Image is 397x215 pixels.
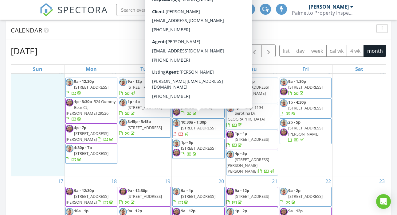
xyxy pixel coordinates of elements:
[280,188,323,205] a: 9a - 2p [STREET_ADDRESS]
[32,65,44,73] a: Sunday
[119,188,127,195] img: img_1704.jpeg
[181,99,222,116] a: 9a [STREET_ADDRESS][PERSON_NAME]
[288,119,301,125] span: 2p - 5p
[128,208,142,213] span: 9a - 12p
[376,194,391,209] div: Open Intercom Messenger
[235,105,253,110] span: 1p - 4:30p
[173,140,180,147] img: screen_shot_20220524_at_8.15.57_am.png
[173,188,180,195] img: screen_shot_20220524_at_8.15.57_am.png
[66,99,73,106] img: img_1704.jpeg
[280,79,288,86] img: screen_shot_20220524_at_8.15.57_am.png
[308,45,327,57] button: week
[139,65,151,73] a: Tuesday
[226,78,278,103] a: 9a - 12:30p [STREET_ADDRESS][PERSON_NAME]
[74,84,108,90] span: [STREET_ADDRESS]
[246,65,258,73] a: Thursday
[181,99,186,104] span: 9a
[119,99,127,106] img: screen_shot_20220524_at_8.15.57_am.png
[181,79,201,84] span: 9a - 11:30a
[65,78,117,98] a: 9a - 12:30p [STREET_ADDRESS]
[225,67,279,176] td: Go to August 14, 2025
[74,208,88,213] span: 10a - 1p
[181,99,222,110] span: [STREET_ADDRESS][PERSON_NAME]
[128,84,162,90] span: [STREET_ADDRESS]
[226,105,234,112] img: screen_shot_20220524_at_8.15.57_am.png
[226,88,234,95] img: img_1704.jpeg
[119,99,162,116] a: 1p - 4p [STREET_ADDRESS]
[309,4,349,10] div: [PERSON_NAME]
[119,119,127,126] img: screen_shot_20220524_at_8.15.57_am.png
[11,45,37,57] h2: [DATE]
[235,151,247,156] span: 4p - 5p
[288,84,323,90] span: [STREET_ADDRESS]
[173,119,215,136] a: 10:30a - 1:30p [STREET_ADDRESS]
[261,44,276,57] button: Next month
[173,79,216,96] a: 9a - 11:30a [STREET_ADDRESS]
[378,176,386,186] a: Go to August 23, 2025
[173,99,180,106] img: screen_shot_20220524_at_8.15.57_am.png
[288,194,323,199] span: [STREET_ADDRESS]
[235,84,269,96] span: [STREET_ADDRESS][PERSON_NAME]
[181,84,216,90] span: [STREET_ADDRESS]
[217,176,225,186] a: Go to August 20, 2025
[280,129,288,136] img: img_1704.jpeg
[354,65,364,73] a: Saturday
[271,176,279,186] a: Go to August 21, 2025
[119,79,127,86] img: screen_shot_20220524_at_8.15.57_am.png
[226,104,278,129] a: 1p - 4:30p 1194 Serotina Dr. [GEOGRAPHIC_DATA]
[66,145,108,162] a: 4:30p - 7p [STREET_ADDRESS]
[226,150,278,175] a: 4p - 5p [STREET_ADDRESS][PERSON_NAME][PERSON_NAME]
[110,176,118,186] a: Go to August 18, 2025
[292,10,353,16] div: Palmetto Property Inspections
[172,98,224,118] a: 9a [STREET_ADDRESS][PERSON_NAME]
[74,145,92,150] span: 4:30p - 7p
[288,208,303,213] span: 9a - 12p
[74,151,108,156] span: [STREET_ADDRESS]
[66,125,114,142] a: 4p - 7p [STREET_ADDRESS][PERSON_NAME]
[119,78,171,98] a: 9a - 12p [STREET_ADDRESS]
[226,187,278,207] a: 9a - 12p [STREET_ADDRESS]
[364,45,386,57] button: month
[119,188,162,205] a: 9a - 12:30p [STREET_ADDRESS]
[181,140,215,157] a: 1p - 5p [STREET_ADDRESS]
[119,98,171,118] a: 1p - 4p [STREET_ADDRESS]
[280,99,288,107] img: screen_shot_20220524_at_8.15.57_am.png
[66,188,114,205] a: 9a - 12:30p [STREET_ADDRESS][PERSON_NAME]
[226,79,234,86] img: screen_shot_20220524_at_8.15.57_am.png
[172,118,224,138] a: 10:30a - 1:30p [STREET_ADDRESS]
[226,151,234,158] img: screen_shot_20220524_at_8.15.57_am.png
[235,136,269,142] span: [STREET_ADDRESS]
[40,3,53,17] img: The Best Home Inspection Software - Spectora
[172,139,224,159] a: 1p - 5p [STREET_ADDRESS]
[163,176,171,186] a: Go to August 19, 2025
[324,176,332,186] a: Go to August 22, 2025
[128,188,147,193] span: 9a - 12:30p
[128,194,162,199] span: [STREET_ADDRESS]
[66,99,116,116] span: 524 Gummy Bear Ct, [PERSON_NAME] 29526
[280,188,288,195] img: screen_shot_20220524_at_8.15.57_am.png
[128,79,142,84] span: 9a - 12p
[288,125,323,136] span: [STREET_ADDRESS][PERSON_NAME]
[235,208,247,213] span: 1p - 2p
[65,144,117,164] a: 4:30p - 7p [STREET_ADDRESS]
[172,78,224,98] a: 9a - 11:30a [STREET_ADDRESS]
[280,119,288,127] img: screen_shot_20220524_at_8.15.57_am.png
[288,79,306,84] span: 9a - 1:30p
[65,187,117,207] a: 9a - 12:30p [STREET_ADDRESS][PERSON_NAME]
[347,45,364,57] button: 4 wk
[235,79,269,102] a: 9a - 12:30p [STREET_ADDRESS][PERSON_NAME]
[181,140,193,145] span: 1p - 5p
[119,119,162,136] a: 3:45p - 5:45p [STREET_ADDRESS]
[74,99,92,104] span: 1p - 3:30p
[181,145,215,151] span: [STREET_ADDRESS]
[326,45,347,57] button: cal wk
[128,125,162,130] span: [STREET_ADDRESS]
[66,79,73,86] img: screen_shot_20220524_at_8.15.57_am.png
[301,65,310,73] a: Friday
[226,105,265,128] a: 1p - 4:30p 1194 Serotina Dr. [GEOGRAPHIC_DATA]
[226,131,269,148] a: 1p - 4p [STREET_ADDRESS]
[226,131,234,138] img: img_1704.jpeg
[181,208,195,213] span: 9a - 12p
[119,79,162,96] a: 9a - 12p [STREET_ADDRESS]
[280,99,323,117] a: 1p - 4:30p [STREET_ADDRESS]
